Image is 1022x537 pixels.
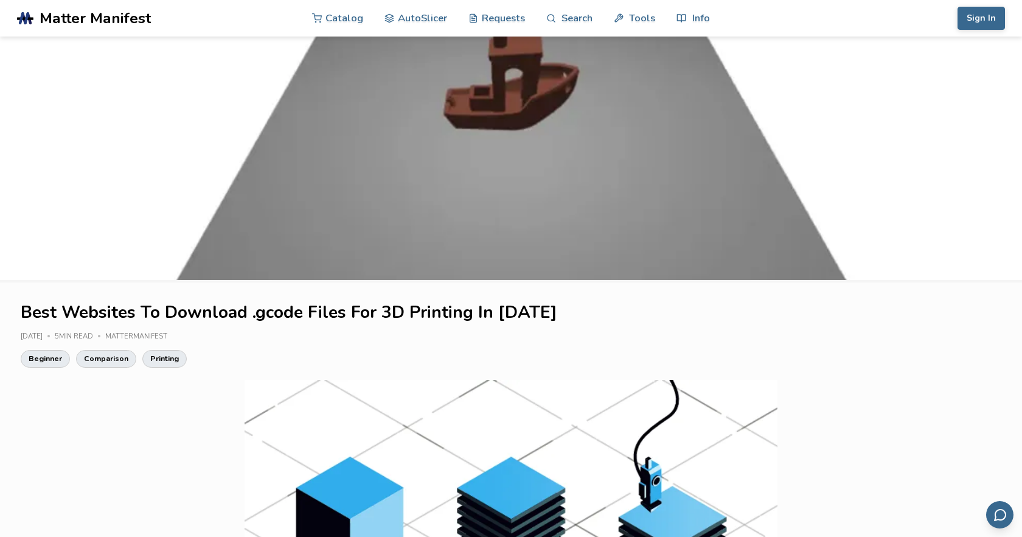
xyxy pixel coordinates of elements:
a: Printing [142,350,187,367]
a: Comparison [76,350,136,367]
button: Sign In [958,7,1005,30]
button: Send feedback via email [986,501,1013,528]
a: Beginner [21,350,70,367]
h1: Best Websites To Download .gcode Files For 3D Printing In [DATE] [21,303,1002,322]
div: [DATE] [21,333,55,341]
div: MatterManifest [105,333,176,341]
div: 5 min read [55,333,105,341]
span: Matter Manifest [40,10,151,27]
